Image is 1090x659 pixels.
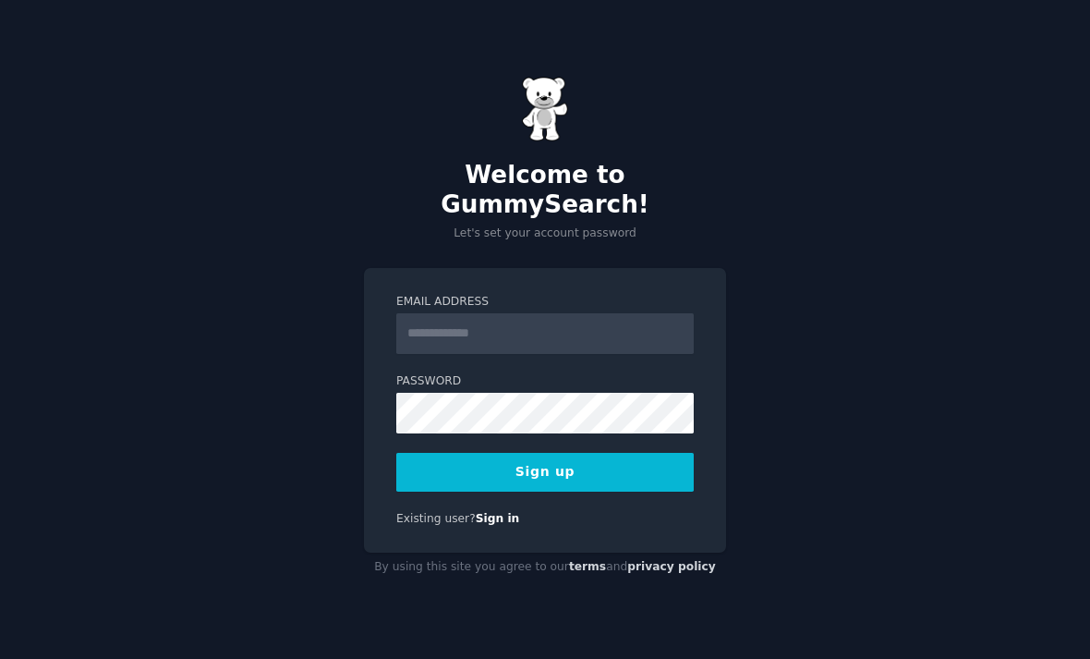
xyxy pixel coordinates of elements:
[396,453,694,492] button: Sign up
[476,512,520,525] a: Sign in
[364,553,726,582] div: By using this site you agree to our and
[396,512,476,525] span: Existing user?
[627,560,716,573] a: privacy policy
[364,226,726,242] p: Let's set your account password
[396,373,694,390] label: Password
[522,77,568,141] img: Gummy Bear
[569,560,606,573] a: terms
[364,161,726,219] h2: Welcome to GummySearch!
[396,294,694,311] label: Email Address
